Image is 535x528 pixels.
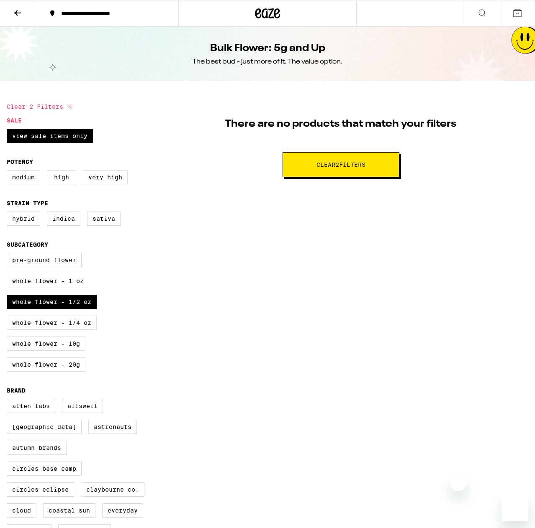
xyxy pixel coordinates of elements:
[7,253,82,267] label: Pre-ground Flower
[7,482,74,497] label: Circles Eclipse
[502,495,528,521] iframe: Button to launch messaging window
[7,200,48,207] legend: Strain Type
[7,129,93,143] label: View Sale Items Only
[81,482,144,497] label: Claybourne Co.
[7,387,26,394] legend: Brand
[83,170,128,184] label: Very High
[7,420,82,434] label: [GEOGRAPHIC_DATA]
[7,357,85,372] label: Whole Flower - 20g
[47,212,80,226] label: Indica
[88,420,137,434] label: Astronauts
[7,158,33,165] legend: Potency
[7,462,82,476] label: Circles Base Camp
[7,274,89,288] label: Whole Flower - 1 oz
[7,399,55,413] label: Alien Labs
[7,96,75,117] button: Clear 2 filters
[193,57,343,66] div: The best bud - just more of it. The value option.
[7,503,36,518] label: Cloud
[283,152,399,177] button: Clear2filters
[7,212,40,226] label: Hybrid
[7,241,48,248] legend: Subcategory
[7,170,40,184] label: Medium
[87,212,121,226] label: Sativa
[210,41,325,56] h1: Bulk Flower: 5g and Up
[7,117,22,124] legend: Sale
[7,337,85,351] label: Whole Flower - 10g
[450,474,466,491] iframe: Close message
[316,162,365,168] span: Clear 2 filter s
[47,170,76,184] label: High
[7,295,97,309] label: Whole Flower - 1/2 oz
[102,503,143,518] label: Everyday
[62,399,103,413] label: Allswell
[225,117,456,131] p: There are no products that match your filters
[7,316,97,330] label: Whole Flower - 1/4 oz
[7,441,67,455] label: Autumn Brands
[43,503,95,518] label: Coastal Sun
